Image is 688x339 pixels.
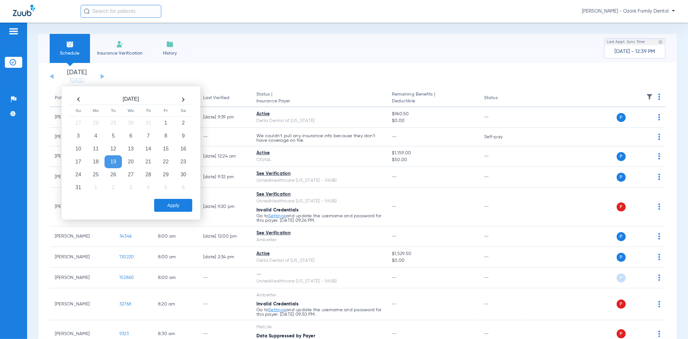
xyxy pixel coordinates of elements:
li: [DATE] [58,69,96,84]
span: P [617,202,626,211]
span: Deductible [392,98,474,105]
th: Status | [251,89,387,107]
span: $50.00 [392,157,474,163]
div: Ambetter [256,292,382,299]
span: $0.00 [392,257,474,264]
td: -- [198,288,251,320]
span: -- [392,302,397,306]
input: Search for patients [81,5,161,18]
span: $960.50 [392,111,474,118]
td: 8:00 AM [153,268,198,288]
span: 9323 [119,332,129,336]
span: P [617,300,626,309]
th: Status [479,89,523,107]
span: $1,159.00 [392,150,474,157]
div: See Verification [256,170,382,177]
div: MetLife [256,324,382,331]
span: $1,529.50 [392,251,474,257]
td: [PERSON_NAME] [50,288,114,320]
span: P [617,253,626,262]
img: filter.svg [646,94,653,100]
div: See Verification [256,230,382,237]
td: -- [479,268,523,288]
img: group-dot-blue.svg [658,233,660,240]
span: $0.00 [392,118,474,124]
td: -- [198,268,251,288]
td: -- [479,146,523,167]
img: group-dot-blue.svg [658,114,660,120]
td: [DATE] 9:32 PM [198,167,251,188]
p: We couldn’t pull any insurance info because they don’t have coverage on file. [256,134,382,143]
iframe: Chat Widget [656,308,688,339]
div: Delta Dental of [US_STATE] [256,257,382,264]
img: group-dot-blue.svg [658,174,660,180]
td: [DATE] 2:34 PM [198,247,251,268]
span: Schedule [55,50,85,56]
img: Schedule [66,40,74,48]
span: 34346 [119,234,132,239]
td: -- [479,167,523,188]
div: UnitedHealthcare [US_STATE] - (HUB) [256,177,382,184]
span: -- [392,275,397,280]
img: Manual Insurance Verification [116,40,124,48]
img: History [166,40,174,48]
td: [DATE] 12:24 AM [198,146,251,167]
span: -- [392,234,397,239]
div: Delta Dental of [US_STATE] [256,118,382,124]
div: Last Verified [203,95,229,101]
span: Invalid Credentials [256,208,299,212]
img: group-dot-blue.svg [658,203,660,210]
th: [DATE] [87,94,174,105]
span: Data Suppressed by Payer [256,334,315,338]
span: -- [392,204,397,209]
span: Invalid Credentials [256,302,299,306]
img: group-dot-blue.svg [658,301,660,307]
span: Insurance Payer [256,98,382,105]
a: Settings [268,308,286,312]
img: Search Icon [84,8,90,14]
span: [PERSON_NAME] - Ozark Family Dental [582,8,675,15]
img: group-dot-blue.svg [658,134,660,140]
div: Active [256,150,382,157]
span: 32768 [119,302,131,306]
img: group-dot-blue.svg [658,254,660,260]
td: 8:00 AM [153,247,198,268]
td: [DATE] 12:00 PM [198,226,251,247]
span: [DATE] - 12:39 PM [614,48,655,55]
span: P [617,173,626,182]
button: Apply [154,199,192,212]
div: CIGNA [256,157,382,163]
td: 8:00 AM [153,226,198,247]
div: Last Verified [203,95,246,101]
div: Ambetter [256,237,382,243]
span: P [617,273,626,282]
div: Active [256,111,382,118]
span: Last Appt. Sync Time: [607,39,645,45]
span: -- [392,332,397,336]
th: Remaining Benefits | [387,89,479,107]
img: group-dot-blue.svg [658,153,660,159]
td: [PERSON_NAME] [50,268,114,288]
td: Self-pay [479,128,523,146]
div: See Verification [256,191,382,198]
span: 152860 [119,275,134,280]
span: -- [392,135,397,139]
div: -- [256,271,382,278]
img: last sync help info [658,40,663,44]
td: -- [479,188,523,226]
p: Go to and update the username and password for this payer. [DATE] 09:30 PM. [256,308,382,317]
span: -- [392,175,397,179]
div: UnitedHealthcare [US_STATE] - (HUB) [256,278,382,285]
span: P [617,232,626,241]
td: -- [479,288,523,320]
div: Patient Name [55,95,109,101]
div: UnitedHealthcare [US_STATE] - (HUB) [256,198,382,205]
td: [DATE] 9:39 PM [198,107,251,128]
span: P [617,152,626,161]
span: P [617,113,626,122]
span: P [617,329,626,338]
img: hamburger-icon [8,27,19,35]
td: -- [479,247,523,268]
td: [PERSON_NAME] [50,247,114,268]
